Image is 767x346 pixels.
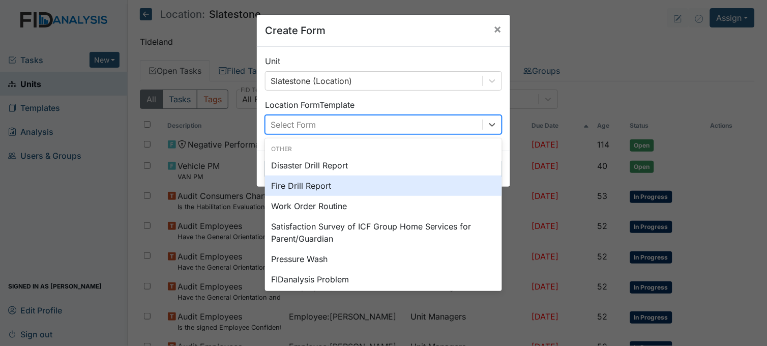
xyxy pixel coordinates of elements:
button: Close [486,15,510,43]
span: × [494,21,502,36]
div: Other [265,145,502,154]
div: FIDanalysis Problem [265,269,502,290]
div: Work Order Routine [265,196,502,216]
label: Unit [265,55,280,67]
div: Fire Drill Report [265,176,502,196]
div: HVAC PM [265,290,502,310]
label: Location Form Template [265,99,355,111]
div: Satisfaction Survey of ICF Group Home Services for Parent/Guardian [265,216,502,249]
div: Disaster Drill Report [265,155,502,176]
div: Pressure Wash [265,249,502,269]
h5: Create Form [265,23,326,38]
div: Slatestone (Location) [271,75,352,87]
div: Select Form [271,119,316,131]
